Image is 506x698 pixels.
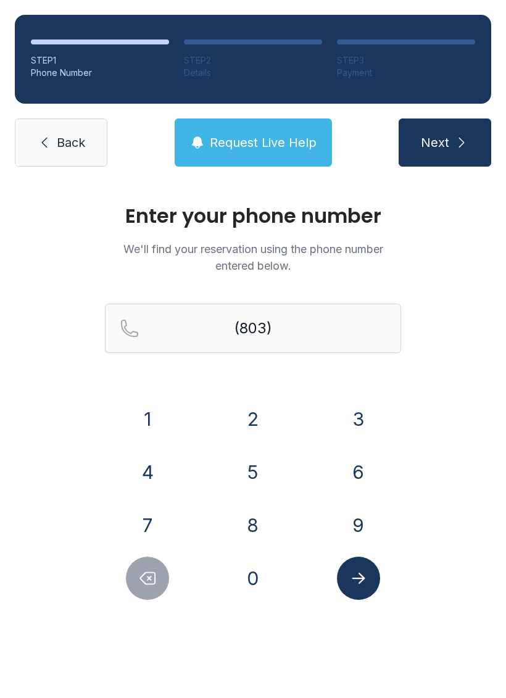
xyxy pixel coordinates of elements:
button: 3 [337,397,380,441]
button: 5 [231,451,275,494]
button: 0 [231,557,275,600]
button: Submit lookup form [337,557,380,600]
div: STEP 1 [31,54,169,67]
div: Payment [337,67,475,79]
span: Next [421,134,449,151]
span: Back [57,134,85,151]
div: Phone Number [31,67,169,79]
button: 7 [126,504,169,547]
button: 8 [231,504,275,547]
button: 4 [126,451,169,494]
span: Request Live Help [210,134,317,151]
input: Reservation phone number [105,304,401,353]
p: We'll find your reservation using the phone number entered below. [105,241,401,274]
button: 6 [337,451,380,494]
h1: Enter your phone number [105,206,401,226]
button: Delete number [126,557,169,600]
div: Details [184,67,322,79]
button: 2 [231,397,275,441]
div: STEP 3 [337,54,475,67]
div: STEP 2 [184,54,322,67]
button: 1 [126,397,169,441]
button: 9 [337,504,380,547]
